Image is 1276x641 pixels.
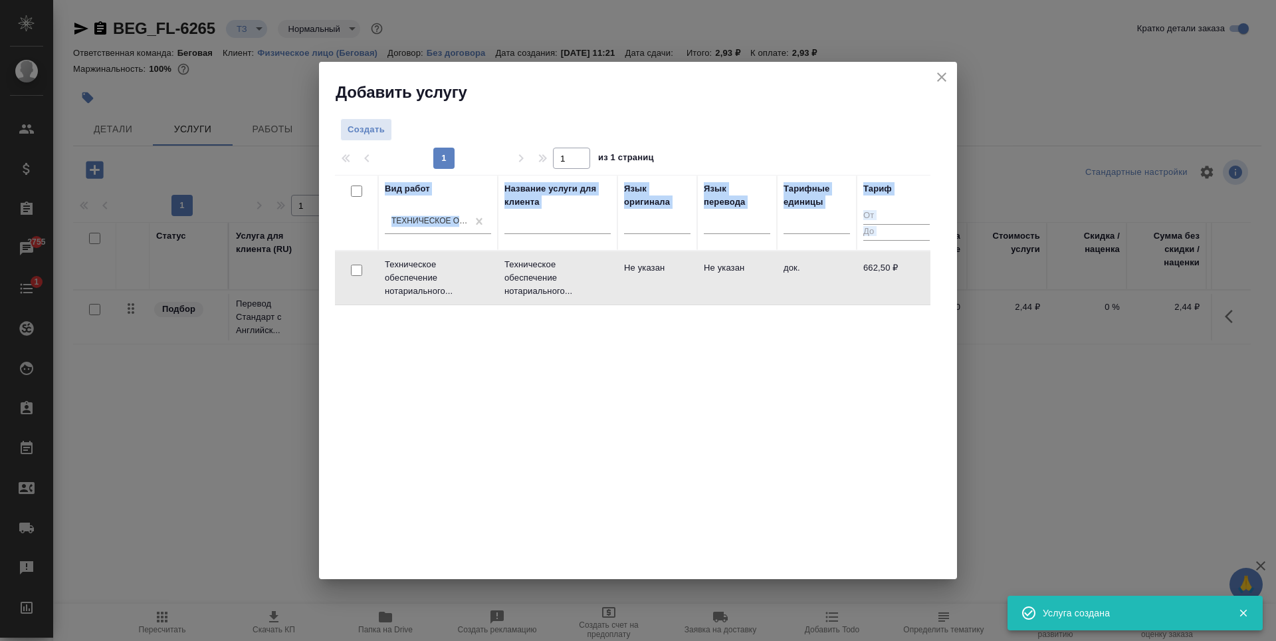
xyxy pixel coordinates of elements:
[777,255,857,301] td: док.
[385,182,430,195] div: Вид работ
[697,255,777,301] td: Не указан
[385,258,491,298] p: Техническое обеспечение нотариального...
[617,255,697,301] td: Не указан
[348,122,385,138] span: Создать
[504,258,611,298] p: Техническое обеспечение нотариального...
[336,82,957,103] h2: Добавить услугу
[624,182,691,209] div: Язык оригинала
[340,118,392,142] button: Создать
[857,255,936,301] td: 662,50 ₽
[1043,606,1218,620] div: Услуга создана
[1229,607,1257,619] button: Закрыть
[704,182,770,209] div: Язык перевода
[504,182,611,209] div: Название услуги для клиента
[391,215,469,227] div: Техническое обеспечение нотариального свидетельствования подлинности подписи переводчика
[863,182,892,195] div: Тариф
[863,208,930,225] input: От
[863,224,930,241] input: До
[932,67,952,87] button: close
[598,150,654,169] span: из 1 страниц
[784,182,850,209] div: Тарифные единицы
